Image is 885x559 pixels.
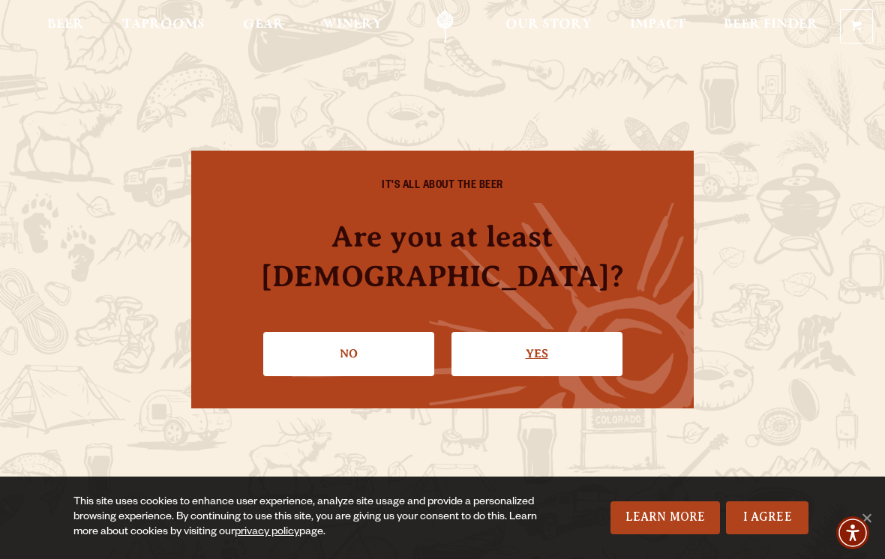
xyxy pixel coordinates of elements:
span: Taprooms [122,19,205,31]
a: Learn More [610,501,721,534]
a: privacy policy [235,527,299,539]
a: Taprooms [112,10,214,43]
span: Beer [47,19,84,31]
a: Impact [620,10,695,43]
a: Beer Finder [714,10,828,43]
a: Confirm I'm 21 or older [451,332,622,375]
a: I Agree [726,501,808,534]
span: Impact [630,19,685,31]
span: Winery [322,19,382,31]
a: No [263,332,434,375]
a: Beer [37,10,94,43]
a: Odell Home [417,10,473,43]
a: Gear [233,10,294,43]
span: Gear [243,19,284,31]
a: Winery [313,10,392,43]
span: Beer Finder [724,19,818,31]
h4: Are you at least [DEMOGRAPHIC_DATA]? [221,217,664,296]
div: This site uses cookies to enhance user experience, analyze site usage and provide a personalized ... [73,495,559,540]
h6: IT'S ALL ABOUT THE BEER [221,181,664,194]
span: Our Story [505,19,592,31]
a: Our Story [496,10,601,43]
div: Accessibility Menu [836,516,869,549]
